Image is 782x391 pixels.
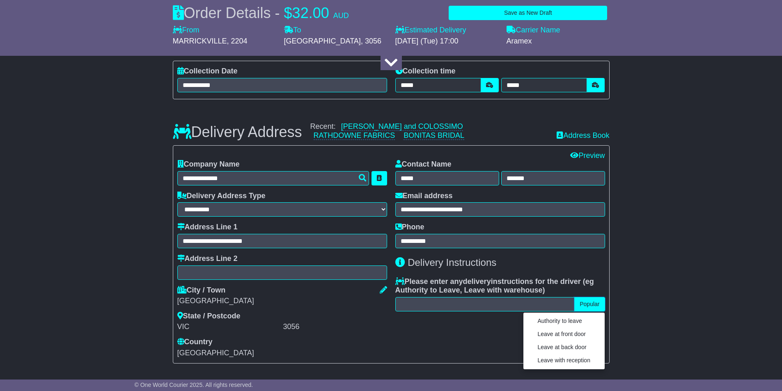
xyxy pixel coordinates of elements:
div: VIC [177,322,281,332]
label: Email address [395,192,453,201]
button: Popular [574,297,605,311]
label: Contact Name [395,160,452,169]
span: Delivery Instructions [408,257,496,268]
span: 32.00 [292,5,329,21]
label: To [284,26,301,35]
span: [GEOGRAPHIC_DATA] [284,37,361,45]
span: MARRICKVILLE [173,37,227,45]
span: AUD [333,11,349,20]
div: [DATE] (Tue) 17:00 [395,37,498,46]
span: delivery [463,277,491,286]
label: Carrier Name [507,26,560,35]
label: Address Line 1 [177,223,238,232]
a: Authority to leave [530,316,599,327]
a: RATHDOWNE FABRICS [314,131,395,140]
label: From [173,26,200,35]
label: Estimated Delivery [395,26,498,35]
label: Please enter any instructions for the driver ( ) [395,277,605,295]
label: City / Town [177,286,226,295]
span: eg Authority to Leave, Leave with warehouse [395,277,594,295]
div: [GEOGRAPHIC_DATA] [177,297,387,306]
a: Leave with reception [530,355,599,366]
span: [GEOGRAPHIC_DATA] [177,349,254,357]
label: Company Name [177,160,240,169]
a: Leave at front door [530,329,599,340]
label: Collection Date [177,67,238,76]
span: © One World Courier 2025. All rights reserved. [135,382,253,388]
a: [PERSON_NAME] and COLOSSIMO [341,122,463,131]
h3: Delivery Address [173,124,302,140]
span: $ [284,5,292,21]
span: , 2204 [227,37,248,45]
button: Save as New Draft [449,6,607,20]
a: Address Book [557,131,609,139]
div: 3056 [283,322,387,332]
div: Recent: [310,122,549,140]
a: Preview [570,151,605,160]
div: Aramex [507,37,610,46]
label: Phone [395,223,424,232]
label: State / Postcode [177,312,241,321]
span: , 3056 [361,37,381,45]
div: Order Details - [173,4,349,22]
a: Leave at back door [530,342,599,353]
label: Delivery Address Type [177,192,266,201]
label: Country [177,338,213,347]
label: Collection time [395,67,456,76]
a: BONITAS BRIDAL [404,131,464,140]
label: Address Line 2 [177,254,238,263]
